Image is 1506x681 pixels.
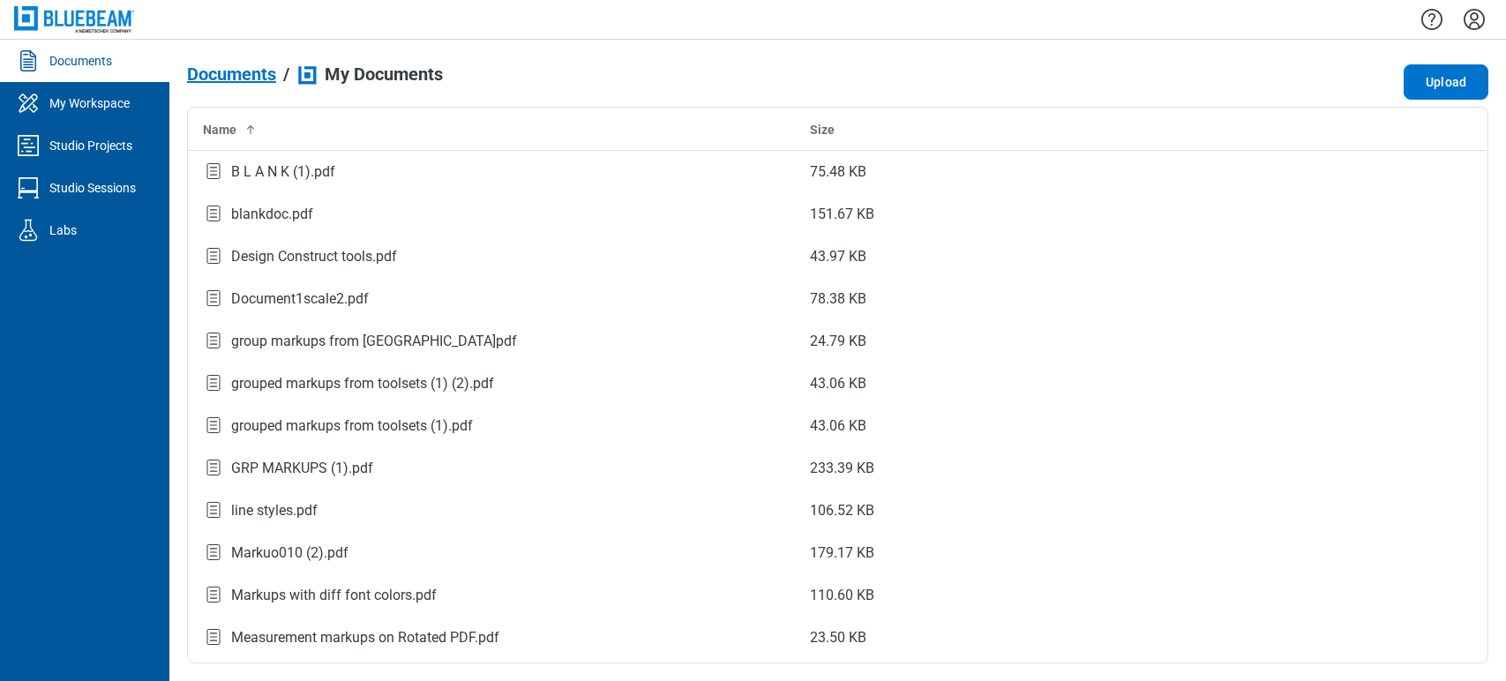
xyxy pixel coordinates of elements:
[1404,64,1488,100] button: Upload
[203,121,782,138] div: Name
[231,500,318,521] div: line styles.pdf
[796,151,1403,193] td: 75.48 KB
[231,373,494,394] div: grouped markups from toolsets (1) (2).pdf
[49,94,130,112] div: My Workspace
[187,64,276,84] span: Documents
[14,216,42,244] svg: Labs
[1460,4,1488,34] button: Settings
[796,278,1403,320] td: 78.38 KB
[796,617,1403,659] td: 23.50 KB
[283,64,289,84] div: /
[14,89,42,117] svg: My Workspace
[231,458,373,479] div: GRP MARKUPS (1).pdf
[810,121,1389,138] div: Size
[231,543,348,564] div: Markuo010 (2).pdf
[231,415,473,437] div: grouped markups from toolsets (1).pdf
[49,52,112,70] div: Documents
[796,532,1403,574] td: 179.17 KB
[231,161,335,183] div: B L A N K (1).pdf
[796,447,1403,490] td: 233.39 KB
[14,131,42,160] svg: Studio Projects
[796,236,1403,278] td: 43.97 KB
[14,174,42,202] svg: Studio Sessions
[796,193,1403,236] td: 151.67 KB
[231,585,437,606] div: Markups with diff font colors.pdf
[49,179,136,197] div: Studio Sessions
[231,331,517,352] div: group markups from [GEOGRAPHIC_DATA]pdf
[231,204,313,225] div: blankdoc.pdf
[231,288,369,310] div: Document1scale2.pdf
[49,137,132,154] div: Studio Projects
[231,246,397,267] div: Design Construct tools.pdf
[796,363,1403,405] td: 43.06 KB
[325,64,443,84] span: My Documents
[14,6,134,32] img: Bluebeam, Inc.
[796,320,1403,363] td: 24.79 KB
[796,490,1403,532] td: 106.52 KB
[14,47,42,75] svg: Documents
[796,405,1403,447] td: 43.06 KB
[231,627,499,648] div: Measurement markups on Rotated PDF.pdf
[49,221,77,239] div: Labs
[796,574,1403,617] td: 110.60 KB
